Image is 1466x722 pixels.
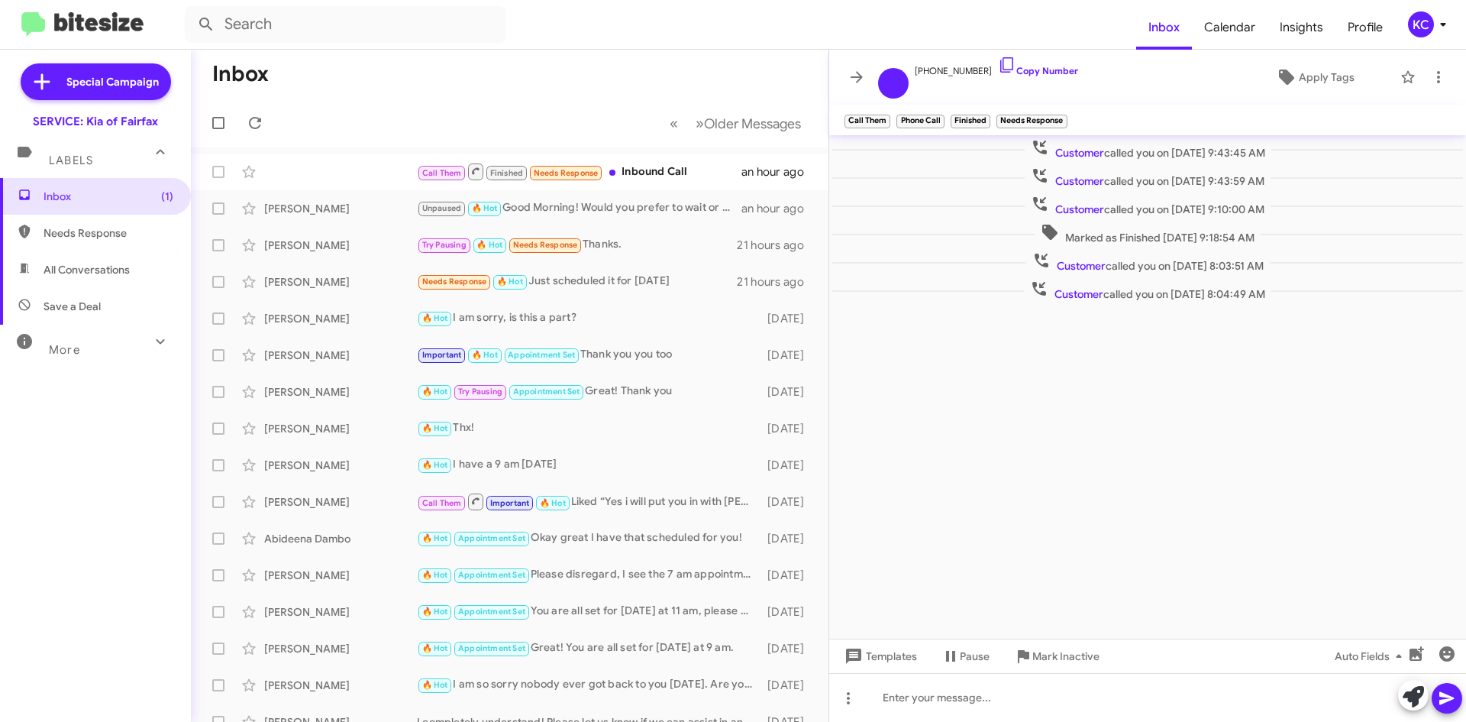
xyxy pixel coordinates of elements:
[264,568,417,583] div: [PERSON_NAME]
[417,199,741,217] div: Good Morning! Would you prefer to wait or drop off?
[417,419,760,437] div: Thx!
[1024,280,1271,302] span: called you on [DATE] 8:04:49 AM
[185,6,505,43] input: Search
[458,387,502,397] span: Try Pausing
[264,348,417,363] div: [PERSON_NAME]
[490,168,524,178] span: Finished
[417,236,737,254] div: Thanks.
[264,494,417,510] div: [PERSON_NAME]
[1055,146,1104,160] span: Customer
[1055,174,1104,188] span: Customer
[458,607,525,617] span: Appointment Set
[44,299,101,314] span: Save a Deal
[417,676,760,694] div: I am so sorry nobody ever got back to you [DATE]. Are you still looking to bring the vehicle in [...
[1026,251,1270,274] span: called you on [DATE] 8:03:51 AM
[686,108,810,139] button: Next
[472,350,498,360] span: 🔥 Hot
[829,643,929,670] button: Templates
[417,529,760,547] div: Okay great I have that scheduled for you!
[66,74,159,89] span: Special Campaign
[760,494,816,510] div: [DATE]
[458,533,525,543] span: Appointment Set
[264,641,417,656] div: [PERSON_NAME]
[760,384,816,400] div: [DATE]
[1236,63,1393,91] button: Apply Tags
[1002,643,1112,670] button: Mark Inactive
[760,604,816,620] div: [DATE]
[844,115,890,128] small: Call Them
[33,114,158,129] div: SERVICE: Kia of Fairfax
[1408,11,1434,37] div: KC
[841,643,917,670] span: Templates
[422,203,462,213] span: Unpaused
[417,383,760,400] div: Great! Thank you
[458,643,525,653] span: Appointment Set
[422,277,487,287] span: Needs Response
[929,643,1002,670] button: Pause
[1057,259,1106,273] span: Customer
[44,225,173,241] span: Needs Response
[915,56,1078,79] span: [PHONE_NUMBER]
[422,423,448,433] span: 🔥 Hot
[1395,11,1449,37] button: KC
[417,639,760,657] div: Great! You are all set for [DATE] at 9 am.
[44,189,173,204] span: Inbox
[1192,5,1267,50] a: Calendar
[161,189,173,204] span: (1)
[1267,5,1335,50] span: Insights
[49,343,80,357] span: More
[1054,287,1103,301] span: Customer
[540,498,566,508] span: 🔥 Hot
[476,240,502,250] span: 🔥 Hot
[49,154,93,167] span: Labels
[472,203,498,213] span: 🔥 Hot
[760,641,816,656] div: [DATE]
[264,384,417,400] div: [PERSON_NAME]
[1299,63,1355,91] span: Apply Tags
[417,566,760,584] div: Please disregard, I see the 7 am appointment for the 15th
[1025,167,1271,189] span: called you on [DATE] 9:43:59 AM
[417,346,760,364] div: Thank you you too
[422,643,448,653] span: 🔥 Hot
[1035,223,1261,245] span: Marked as Finished [DATE] 9:18:54 AM
[1025,195,1271,217] span: called you on [DATE] 9:10:00 AM
[760,421,816,436] div: [DATE]
[1136,5,1192,50] a: Inbox
[1322,643,1420,670] button: Auto Fields
[417,492,760,511] div: Liked “Yes i will put you in with [PERSON_NAME] [DATE] at 1 pm”
[661,108,810,139] nav: Page navigation example
[422,607,448,617] span: 🔥 Hot
[513,387,580,397] span: Appointment Set
[760,568,816,583] div: [DATE]
[741,164,816,180] div: an hour ago
[660,108,687,139] button: Previous
[490,498,530,508] span: Important
[760,348,816,363] div: [DATE]
[212,62,269,86] h1: Inbox
[422,570,448,580] span: 🔥 Hot
[264,678,417,693] div: [PERSON_NAME]
[264,421,417,436] div: [PERSON_NAME]
[417,603,760,620] div: You are all set for [DATE] at 11 am, please disregard the 9:15 text.
[1025,138,1271,160] span: called you on [DATE] 9:43:45 AM
[896,115,944,128] small: Phone Call
[264,458,417,473] div: [PERSON_NAME]
[458,570,525,580] span: Appointment Set
[422,460,448,470] span: 🔥 Hot
[1335,643,1408,670] span: Auto Fields
[760,458,816,473] div: [DATE]
[760,311,816,326] div: [DATE]
[264,238,417,253] div: [PERSON_NAME]
[417,456,760,474] div: I have a 9 am [DATE]
[264,604,417,620] div: [PERSON_NAME]
[696,114,704,133] span: »
[951,115,990,128] small: Finished
[741,201,816,216] div: an hour ago
[264,274,417,290] div: [PERSON_NAME]
[422,350,462,360] span: Important
[534,168,599,178] span: Needs Response
[264,531,417,546] div: Abideena Dambo
[422,313,448,323] span: 🔥 Hot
